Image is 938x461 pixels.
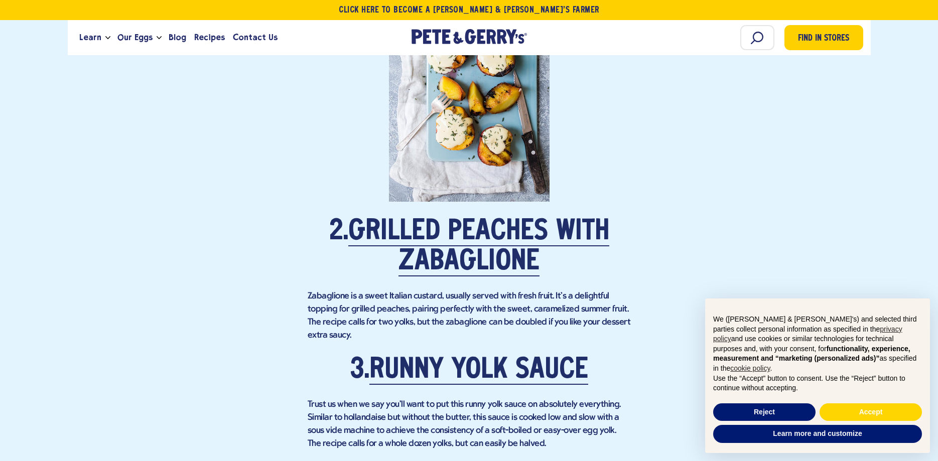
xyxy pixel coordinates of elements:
a: Our Eggs [113,24,157,51]
a: Learn [75,24,105,51]
input: Search [740,25,774,50]
span: Blog [169,31,186,44]
span: Recipes [194,31,225,44]
a: cookie policy [730,364,770,372]
h2: 3. [308,355,631,385]
p: We ([PERSON_NAME] & [PERSON_NAME]'s) and selected third parties collect personal information as s... [713,315,922,374]
button: Open the dropdown menu for Our Eggs [157,36,162,40]
span: Find in Stores [798,32,849,46]
h2: 2. [308,217,631,277]
span: Our Eggs [117,31,153,44]
a: Recipes [190,24,229,51]
p: Zabaglione is a sweet Italian custard, usually served with fresh fruit. It's a delightful topping... [308,290,631,342]
a: Find in Stores [784,25,863,50]
span: Contact Us [233,31,278,44]
button: Accept [820,403,922,421]
button: Reject [713,403,816,421]
a: Grilled Peaches with Zabaglione [348,218,609,276]
button: Open the dropdown menu for Learn [105,36,110,40]
span: Learn [79,31,101,44]
a: Blog [165,24,190,51]
p: Use the “Accept” button to consent. Use the “Reject” button to continue without accepting. [713,374,922,393]
a: Runny Yolk Sauce [369,357,588,385]
button: Learn more and customize [713,425,922,443]
p: Trust us when we say you'll want to put this runny yolk sauce on absolutely everything. Similar t... [308,398,631,450]
a: Contact Us [229,24,282,51]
